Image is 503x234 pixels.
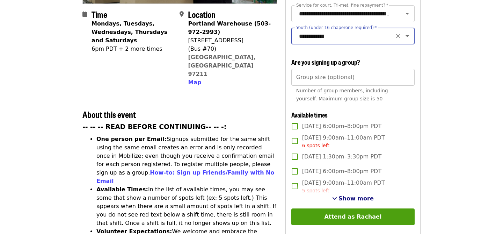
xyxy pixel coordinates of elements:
[302,167,381,176] span: [DATE] 6:00pm–8:00pm PDT
[180,11,184,17] i: map-marker-alt icon
[302,134,385,149] span: [DATE] 9:00am–11:00am PDT
[302,153,381,161] span: [DATE] 1:30pm–3:30pm PDT
[296,88,388,101] span: Number of group members, including yourself. Maximum group size is 50
[96,169,275,184] a: How-to: Sign up Friends/Family with No Email
[96,186,148,193] strong: Available Times:
[402,9,412,19] button: Open
[96,135,277,185] li: Signups submitted for the same shift using the same email creates an error and is only recorded o...
[296,26,377,30] label: Youth (under 16 chaperone required)
[188,78,201,87] button: Map
[92,20,167,44] strong: Mondays, Tuesdays, Wednesdays, Thursdays and Saturdays
[291,69,415,86] input: [object Object]
[82,123,226,130] strong: -- -- -- READ BEFORE CONTINUING-- -- -:
[188,79,201,86] span: Map
[188,36,271,45] div: [STREET_ADDRESS]
[338,195,374,202] span: Show more
[96,136,167,142] strong: One person per Email:
[291,57,360,66] span: Are you signing up a group?
[402,31,412,41] button: Open
[188,45,271,53] div: (Bus #70)
[96,185,277,227] li: In the list of available times, you may see some that show a number of spots left (ex: 5 spots le...
[291,208,415,225] button: Attend as Rachael
[188,20,271,35] strong: Portland Warehouse (503-972-2993)
[188,54,256,77] a: [GEOGRAPHIC_DATA], [GEOGRAPHIC_DATA] 97211
[188,8,216,20] span: Location
[302,122,381,130] span: [DATE] 6:00pm–8:00pm PDT
[296,3,388,7] label: Service for court, Tri-met, fine repayment?
[92,8,107,20] span: Time
[82,11,87,17] i: calendar icon
[92,45,174,53] div: 6pm PDT + 2 more times
[332,194,374,203] button: See more timeslots
[393,31,403,41] button: Clear
[82,108,136,120] span: About this event
[302,143,329,148] span: 6 spots left
[291,110,328,119] span: Available times
[302,188,329,193] span: 5 spots left
[302,179,385,194] span: [DATE] 9:00am–11:00am PDT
